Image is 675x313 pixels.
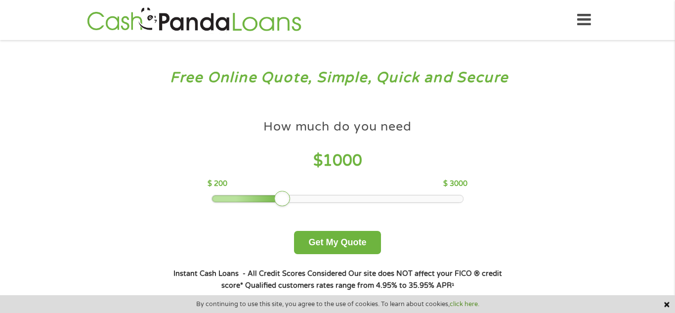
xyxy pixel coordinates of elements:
[221,269,502,290] strong: Our site does NOT affect your FICO ® credit score*
[173,269,346,278] strong: Instant Cash Loans - All Credit Scores Considered
[323,151,362,170] span: 1000
[208,151,467,171] h4: $
[450,300,479,308] a: click here.
[245,281,454,290] strong: Qualified customers rates range from 4.95% to 35.95% APR¹
[294,231,380,254] button: Get My Quote
[208,179,227,189] p: $ 200
[29,69,647,87] h3: Free Online Quote, Simple, Quick and Secure
[443,179,467,189] p: $ 3000
[196,301,479,308] span: By continuing to use this site, you agree to the use of cookies. To learn about cookies,
[263,119,412,135] h4: How much do you need
[84,6,304,34] img: GetLoanNow Logo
